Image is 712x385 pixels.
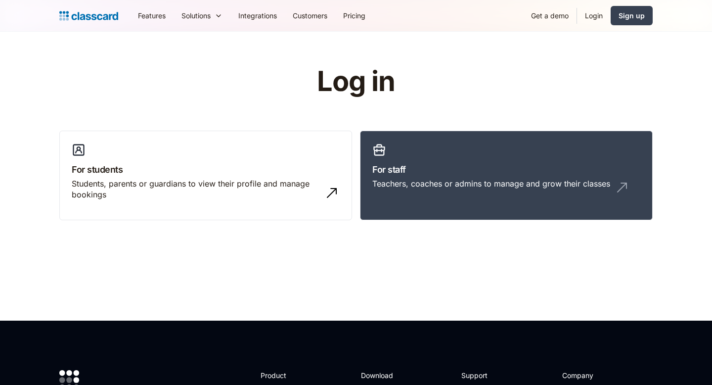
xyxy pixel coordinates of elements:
[562,370,628,381] h2: Company
[372,163,640,176] h3: For staff
[72,178,320,200] div: Students, parents or guardians to view their profile and manage bookings
[72,163,340,176] h3: For students
[130,4,174,27] a: Features
[59,9,118,23] a: Logo
[230,4,285,27] a: Integrations
[59,131,352,221] a: For studentsStudents, parents or guardians to view their profile and manage bookings
[285,4,335,27] a: Customers
[335,4,373,27] a: Pricing
[361,370,401,381] h2: Download
[523,4,577,27] a: Get a demo
[181,10,211,21] div: Solutions
[261,370,313,381] h2: Product
[577,4,611,27] a: Login
[174,4,230,27] div: Solutions
[372,178,610,189] div: Teachers, coaches or admins to manage and grow their classes
[461,370,501,381] h2: Support
[360,131,653,221] a: For staffTeachers, coaches or admins to manage and grow their classes
[619,10,645,21] div: Sign up
[611,6,653,25] a: Sign up
[199,66,513,97] h1: Log in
